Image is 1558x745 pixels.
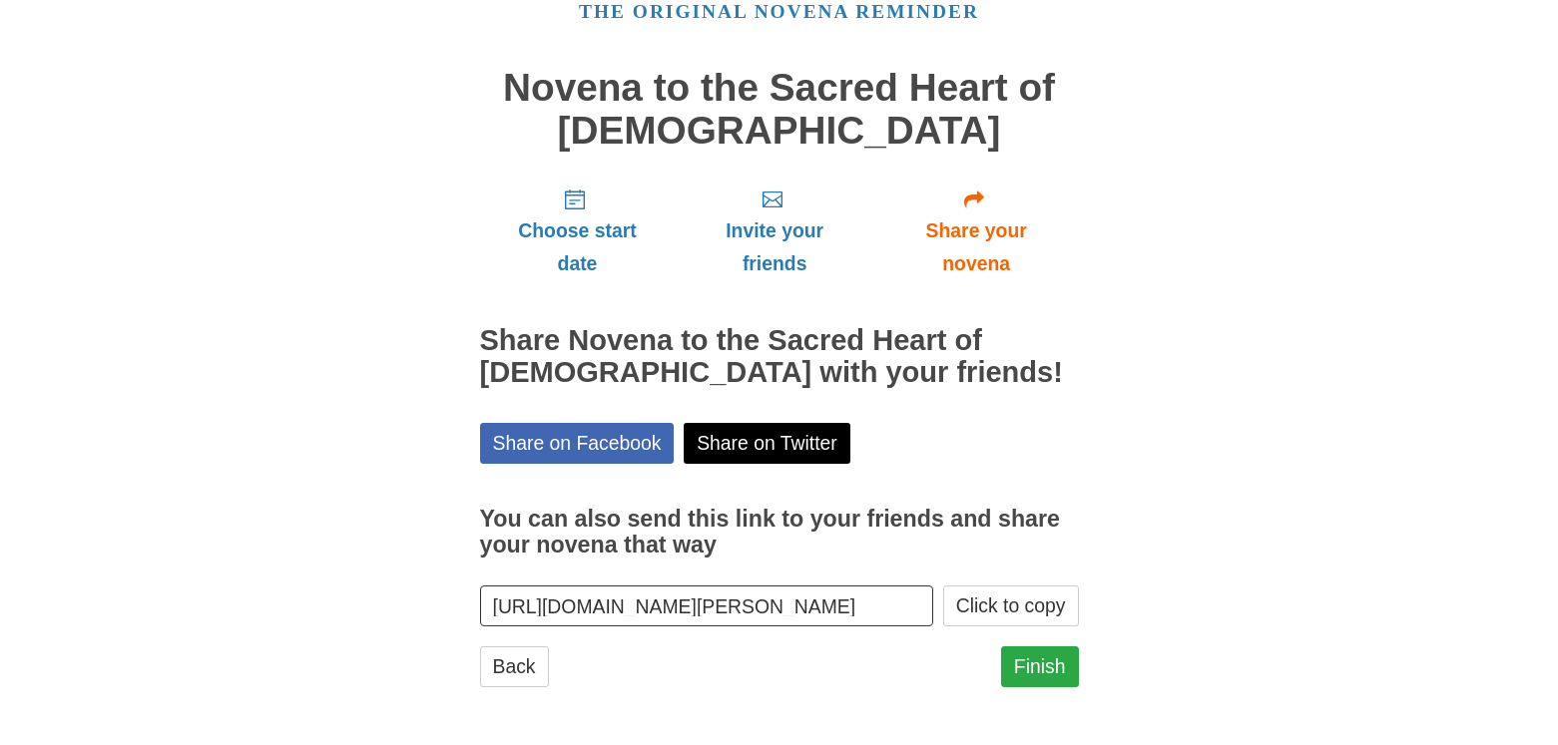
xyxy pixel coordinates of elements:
span: Invite your friends [695,214,853,280]
a: Share on Facebook [480,423,675,464]
h3: You can also send this link to your friends and share your novena that way [480,507,1079,558]
span: Share your novena [894,214,1059,280]
h2: Share Novena to the Sacred Heart of [DEMOGRAPHIC_DATA] with your friends! [480,325,1079,389]
a: Choose start date [480,172,676,290]
a: Invite your friends [675,172,873,290]
a: The original novena reminder [579,1,979,22]
a: Share on Twitter [684,423,850,464]
a: Back [480,646,549,687]
a: Finish [1001,646,1079,687]
h1: Novena to the Sacred Heart of [DEMOGRAPHIC_DATA] [480,67,1079,152]
a: Share your novena [874,172,1079,290]
button: Click to copy [943,585,1079,626]
span: Choose start date [500,214,656,280]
